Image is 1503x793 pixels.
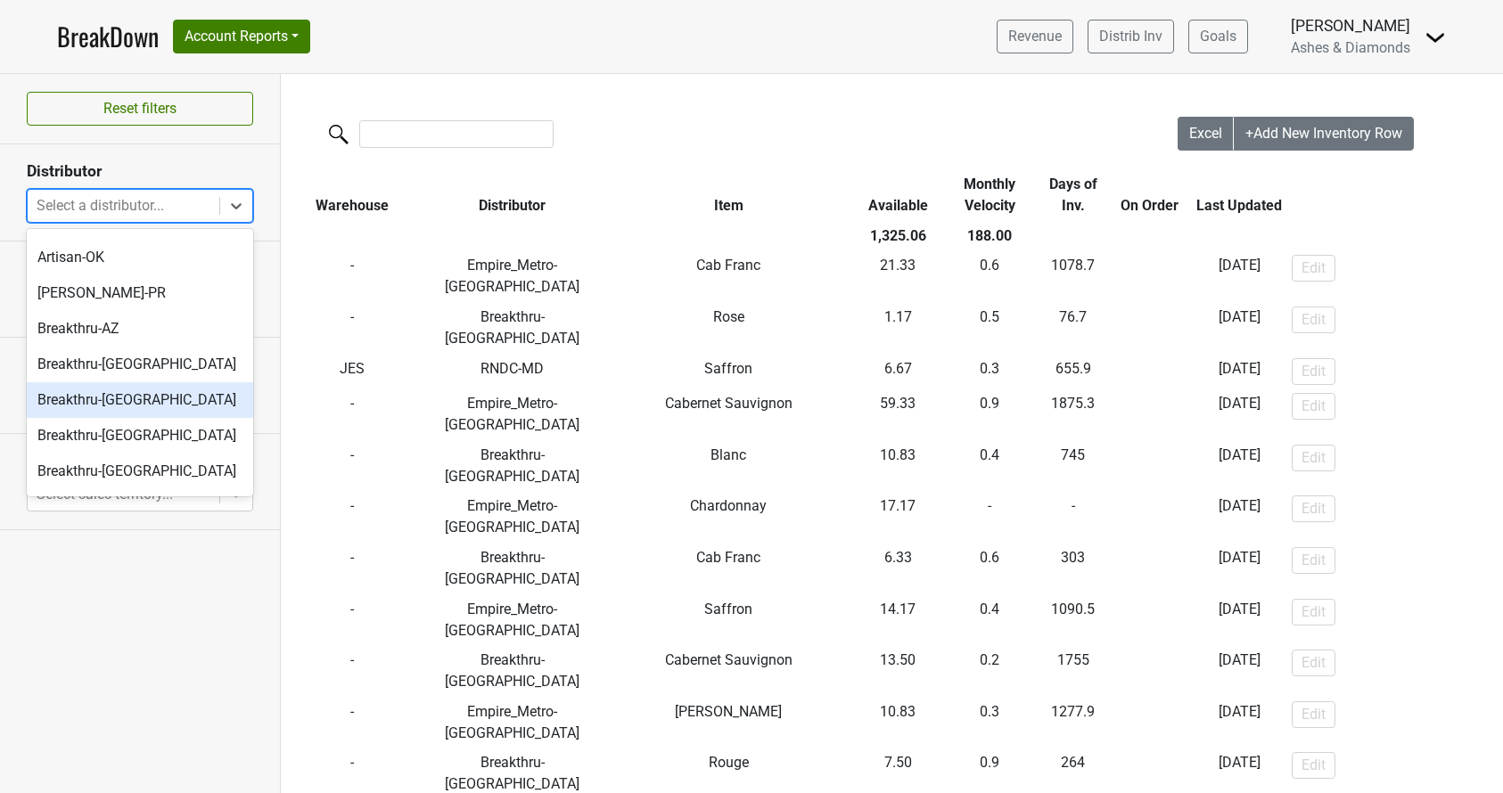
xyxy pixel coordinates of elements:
[424,543,602,594] td: Breakthru-[GEOGRAPHIC_DATA]
[1191,645,1288,697] td: [DATE]
[713,308,744,325] span: Rose
[424,251,602,303] td: Empire_Metro-[GEOGRAPHIC_DATA]
[1188,20,1248,53] a: Goals
[856,388,940,440] td: 59.33
[1107,697,1190,748] td: S
[424,354,602,389] td: RNDC-MD
[940,388,1039,440] td: 0.9
[940,543,1039,594] td: 0.6
[27,92,253,126] button: Reset filters
[997,20,1073,53] a: Revenue
[856,697,940,748] td: 10.83
[1107,169,1190,221] th: On Order: activate to sort column ascending
[281,169,424,221] th: Warehouse: activate to sort column ascending
[1191,543,1288,594] td: [DATE]
[1425,27,1446,48] img: Dropdown Menu
[424,645,602,697] td: Breakthru-[GEOGRAPHIC_DATA]
[27,454,253,489] div: Breakthru-[GEOGRAPHIC_DATA]
[1191,354,1288,389] td: [DATE]
[665,651,793,668] span: Cabernet Sauvignon
[940,440,1039,492] td: 0.4
[1292,393,1335,420] button: Edit
[27,240,253,275] div: Artisan-OK
[1292,307,1335,333] button: Edit
[940,221,1039,251] th: 188.00
[1107,492,1190,544] td: S
[601,169,856,221] th: Item: activate to sort column ascending
[27,382,253,418] div: Breakthru-[GEOGRAPHIC_DATA]
[424,492,602,544] td: Empire_Metro-[GEOGRAPHIC_DATA]
[856,440,940,492] td: 10.83
[856,594,940,646] td: 14.17
[1191,302,1288,354] td: [DATE]
[27,418,253,454] div: Breakthru-[GEOGRAPHIC_DATA]
[1292,650,1335,676] button: Edit
[1291,14,1410,37] div: [PERSON_NAME]
[1039,169,1107,221] th: Days of Inv.: activate to sort column ascending
[1292,701,1335,728] button: Edit
[1191,594,1288,646] td: [DATE]
[940,645,1039,697] td: 0.2
[940,169,1039,221] th: Monthly Velocity: activate to sort column ascending
[1039,492,1107,544] td: -
[281,388,424,440] td: -
[1107,645,1190,697] td: -
[856,543,940,594] td: 6.33
[675,703,782,720] span: [PERSON_NAME]
[281,354,424,389] td: JES
[940,354,1039,389] td: 0.3
[1291,39,1410,56] span: Ashes & Diamonds
[710,446,746,463] span: Blanc
[1234,117,1414,151] button: +Add New Inventory Row
[1191,169,1288,221] th: Last Updated: activate to sort column ascending
[173,20,310,53] button: Account Reports
[940,302,1039,354] td: 0.5
[1191,388,1288,440] td: [DATE]
[704,360,752,377] span: Saffron
[1292,358,1335,385] button: Edit
[696,257,760,274] span: Cab Franc
[704,601,752,617] span: Saffron
[1245,125,1402,142] span: +Add New Inventory Row
[940,594,1039,646] td: 0.4
[281,251,424,303] td: -
[940,697,1039,748] td: 0.3
[1191,251,1288,303] td: [DATE]
[1039,354,1107,389] td: 655.9
[281,594,424,646] td: -
[281,543,424,594] td: -
[1292,445,1335,471] button: Edit
[1088,20,1174,53] a: Distrib Inv
[281,697,424,748] td: -
[424,697,602,748] td: Empire_Metro-[GEOGRAPHIC_DATA]
[1292,599,1335,625] button: Edit
[424,302,602,354] td: Breakthru-[GEOGRAPHIC_DATA]
[57,18,159,55] a: BreakDown
[1107,594,1190,646] td: S
[1039,697,1107,748] td: 1277.9
[27,162,253,181] h3: Distributor
[1292,752,1335,779] button: Edit
[1107,354,1190,389] td: -
[940,492,1039,544] td: -
[1189,125,1222,142] span: Excel
[281,492,424,544] td: -
[1191,697,1288,748] td: [DATE]
[1039,645,1107,697] td: 1755
[1292,255,1335,282] button: Edit
[1107,302,1190,354] td: -
[1039,440,1107,492] td: 745
[1178,117,1235,151] button: Excel
[690,497,767,514] span: Chardonnay
[1039,302,1107,354] td: 76.7
[856,302,940,354] td: 1.17
[281,645,424,697] td: -
[696,549,760,566] span: Cab Franc
[856,169,940,221] th: Available: activate to sort column ascending
[1292,547,1335,574] button: Edit
[424,440,602,492] td: Breakthru-[GEOGRAPHIC_DATA]
[1039,543,1107,594] td: 303
[1107,388,1190,440] td: S
[281,302,424,354] td: -
[1039,251,1107,303] td: 1078.7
